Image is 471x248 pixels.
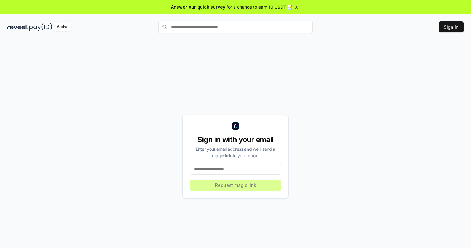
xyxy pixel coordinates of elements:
span: Answer our quick survey [171,4,225,10]
button: Sign In [439,21,464,32]
div: Sign in with your email [190,135,281,145]
div: Alpha [53,23,71,31]
span: for a chance to earn 10 USDT 📝 [227,4,293,10]
div: Enter your email address and we’ll send a magic link to your inbox. [190,146,281,159]
img: pay_id [29,23,52,31]
img: reveel_dark [7,23,28,31]
img: logo_small [232,122,239,130]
